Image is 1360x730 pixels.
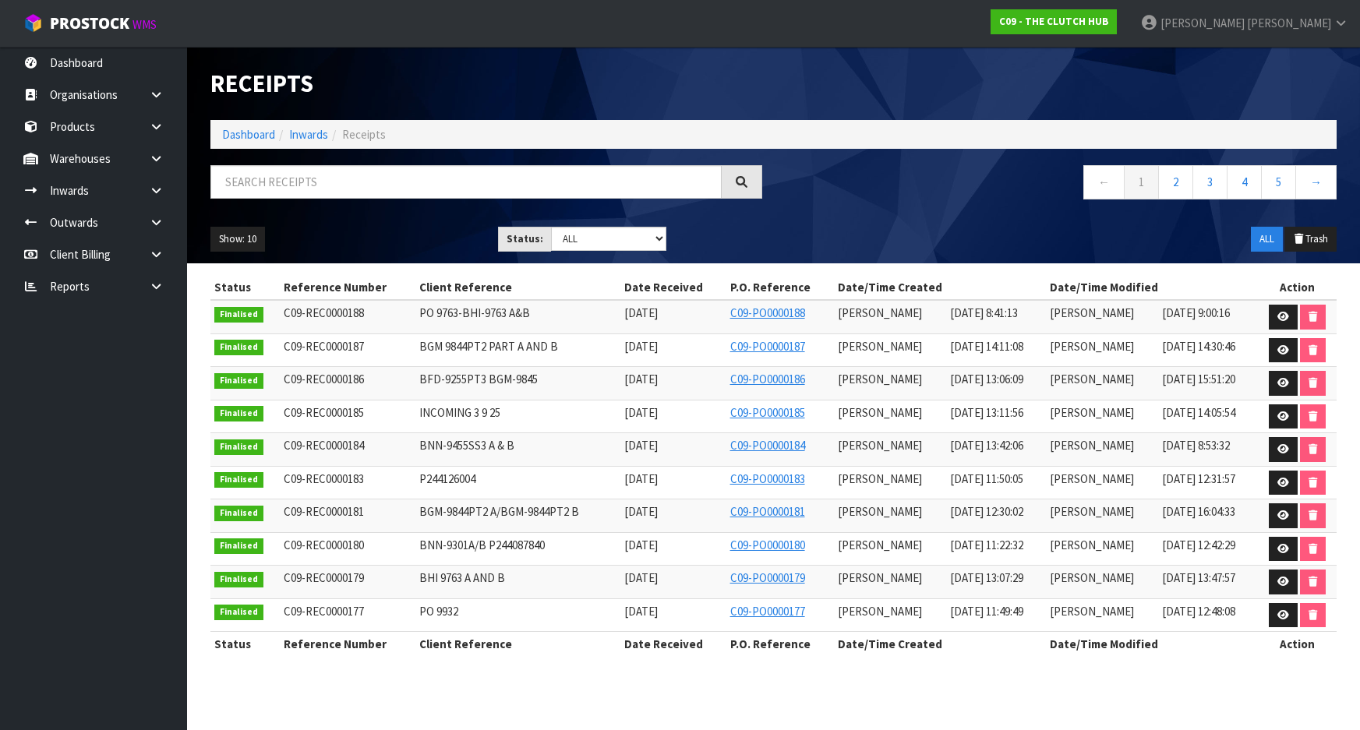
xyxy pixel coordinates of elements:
a: 5 [1261,165,1296,199]
span: PO 9932 [419,604,458,619]
span: Finalised [214,472,263,488]
span: BFD-9255PT3 BGM-9845 [419,372,538,386]
a: 3 [1192,165,1228,199]
a: C09-PO0000187 [730,339,805,354]
span: BGM 9844PT2 PART A AND B [419,339,558,354]
span: C09-REC0000177 [284,604,364,619]
span: [PERSON_NAME] [1050,570,1134,585]
span: [DATE] [624,570,658,585]
a: 1 [1124,165,1159,199]
span: [DATE] [624,504,658,519]
span: Finalised [214,340,263,355]
span: [DATE] [624,305,658,320]
span: [DATE] 12:31:57 [1162,471,1235,486]
th: Action [1257,632,1337,657]
button: ALL [1251,227,1283,252]
span: [PERSON_NAME] [838,305,922,320]
a: C09-PO0000185 [730,405,805,420]
span: [DATE] 13:42:06 [950,438,1023,453]
th: Date Received [620,632,726,657]
span: [PERSON_NAME] [1050,504,1134,519]
th: Reference Number [280,632,415,657]
span: [PERSON_NAME] [1050,604,1134,619]
a: 2 [1158,165,1193,199]
span: [DATE] 11:50:05 [950,471,1023,486]
span: BNN-9301A/B P244087840 [419,538,545,552]
a: C09-PO0000180 [730,538,805,552]
th: P.O. Reference [726,275,834,300]
span: P244126004 [419,471,475,486]
span: Finalised [214,307,263,323]
a: C09-PO0000179 [730,570,805,585]
span: [DATE] [624,372,658,386]
span: Finalised [214,406,263,421]
a: 4 [1227,165,1262,199]
span: [PERSON_NAME] [838,438,922,453]
span: BHI 9763 A AND B [419,570,505,585]
nav: Page navigation [786,165,1337,203]
th: Client Reference [415,275,620,300]
span: [PERSON_NAME] [1050,372,1134,386]
strong: C09 - THE CLUTCH HUB [999,15,1108,28]
span: C09-REC0000180 [284,538,364,552]
span: C09-REC0000184 [284,438,364,453]
th: Date/Time Modified [1046,632,1258,657]
span: ProStock [50,13,129,34]
span: C09-REC0000179 [284,570,364,585]
span: INCOMING 3 9 25 [419,405,500,420]
img: cube-alt.png [23,13,43,33]
span: [DATE] 13:06:09 [950,372,1023,386]
span: [DATE] 12:30:02 [950,504,1023,519]
span: [PERSON_NAME] [1050,405,1134,420]
th: Status [210,275,280,300]
th: P.O. Reference [726,632,834,657]
span: Finalised [214,572,263,587]
span: [DATE] 15:51:20 [1162,372,1235,386]
a: C09-PO0000188 [730,305,805,320]
span: [PERSON_NAME] [1050,471,1134,486]
strong: Status: [507,232,543,245]
th: Reference Number [280,275,415,300]
span: [DATE] 13:47:57 [1162,570,1235,585]
span: [DATE] 8:41:13 [950,305,1018,320]
th: Date/Time Created [834,275,1046,300]
span: [DATE] 11:22:32 [950,538,1023,552]
span: [DATE] [624,438,658,453]
button: Show: 10 [210,227,265,252]
span: [PERSON_NAME] [838,471,922,486]
span: [DATE] [624,405,658,420]
a: ← [1083,165,1125,199]
a: C09-PO0000186 [730,372,805,386]
span: Finalised [214,373,263,389]
span: [PERSON_NAME] [838,604,922,619]
button: Trash [1284,227,1337,252]
span: Finalised [214,439,263,455]
a: → [1295,165,1337,199]
span: BGM-9844PT2 A/BGM-9844PT2 B [419,504,579,519]
span: [PERSON_NAME] [838,504,922,519]
span: Receipts [342,127,386,142]
span: [PERSON_NAME] [838,570,922,585]
span: [DATE] 12:42:29 [1162,538,1235,552]
span: [PERSON_NAME] [838,372,922,386]
a: C09-PO0000183 [730,471,805,486]
input: Search receipts [210,165,722,199]
span: [PERSON_NAME] [1050,438,1134,453]
a: Dashboard [222,127,275,142]
span: [DATE] 14:11:08 [950,339,1023,354]
span: [DATE] 8:53:32 [1162,438,1230,453]
span: Finalised [214,506,263,521]
span: [PERSON_NAME] [1050,339,1134,354]
span: [DATE] 14:05:54 [1162,405,1235,420]
span: [DATE] [624,538,658,552]
span: Finalised [214,538,263,554]
span: Finalised [214,605,263,620]
span: BNN-9455SS3 A & B [419,438,514,453]
span: [DATE] [624,604,658,619]
span: [PERSON_NAME] [1050,538,1134,552]
span: [DATE] [624,339,658,354]
span: [PERSON_NAME] [1050,305,1134,320]
th: Client Reference [415,632,620,657]
span: C09-REC0000181 [284,504,364,519]
a: C09-PO0000177 [730,604,805,619]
